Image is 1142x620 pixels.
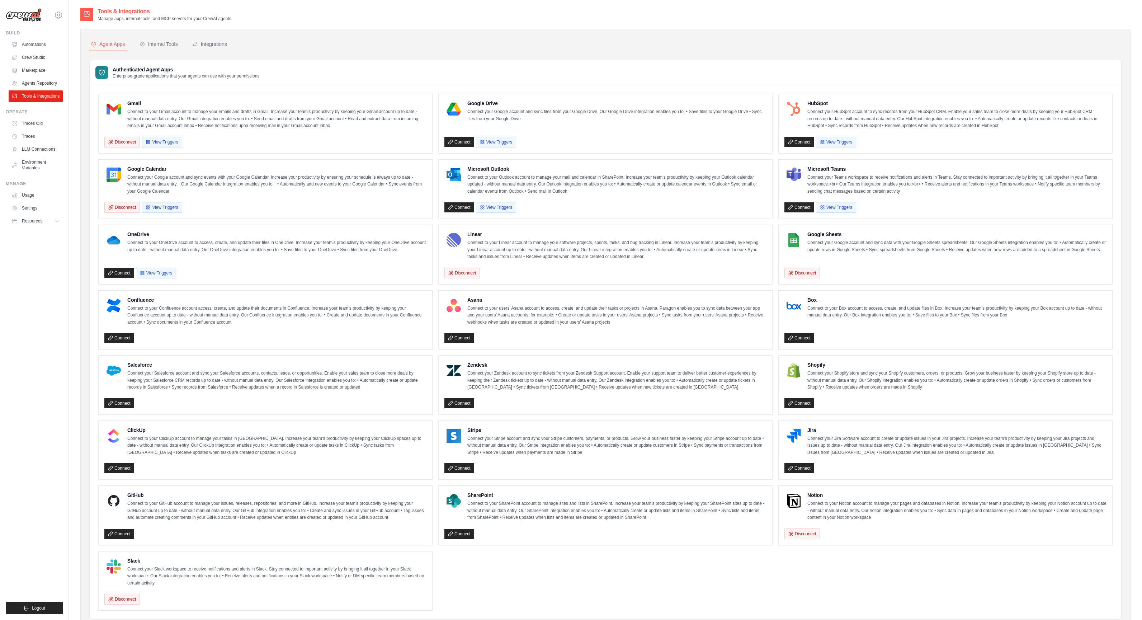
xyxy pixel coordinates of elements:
[191,38,228,51] button: Integrations
[127,500,426,521] p: Connect to your GitHub account to manage your issues, releases, repositories, and more in GitHub....
[104,594,140,605] button: Disconnect
[6,602,63,614] button: Logout
[816,137,856,147] button: View Triggers
[9,189,63,201] a: Usage
[787,233,801,247] img: Google Sheets Logo
[467,165,766,173] h4: Microsoft Outlook
[784,463,814,473] a: Connect
[91,41,125,48] div: Agent Apps
[104,398,134,408] a: Connect
[127,296,426,304] h4: Confluence
[9,65,63,76] a: Marketplace
[447,494,461,508] img: SharePoint Logo
[807,370,1106,391] p: Connect your Shopify store and sync your Shopify customers, orders, or products. Grow your busine...
[127,108,426,130] p: Connect to your Gmail account to manage your emails and drafts in Gmail. Increase your team’s pro...
[140,41,178,48] div: Internal Tools
[784,268,820,278] button: Disconnect
[467,239,766,260] p: Connect to your Linear account to manage your software projects, sprints, tasks, and bug tracking...
[104,202,140,213] button: Disconnect
[467,108,766,122] p: Connect your Google account and sync files from your Google Drive. Our Google Drive integration e...
[9,156,63,174] a: Environment Variables
[787,494,801,508] img: Notion Logo
[127,239,426,253] p: Connect to your OneDrive account to access, create, and update their files in OneDrive. Increase ...
[787,299,801,313] img: Box Logo
[784,398,814,408] a: Connect
[107,363,121,378] img: Salesforce Logo
[107,559,121,574] img: Slack Logo
[6,181,63,187] div: Manage
[444,529,474,539] a: Connect
[192,41,227,48] div: Integrations
[104,137,140,147] button: Disconnect
[9,118,63,129] a: Traces Old
[467,100,766,107] h4: Google Drive
[807,427,1106,434] h4: Jira
[807,500,1106,521] p: Connect to your Notion account to manage your pages and databases in Notion. Increase your team’s...
[9,77,63,89] a: Agents Repository
[98,16,231,22] p: Manage apps, internal tools, and MCP servers for your CrewAI agents
[6,30,63,36] div: Build
[104,529,134,539] a: Connect
[107,102,121,116] img: Gmail Logo
[127,492,426,499] h4: GitHub
[6,109,63,115] div: Operate
[784,333,814,343] a: Connect
[787,102,801,116] img: HubSpot Logo
[9,131,63,142] a: Traces
[22,218,42,224] span: Resources
[444,137,474,147] a: Connect
[467,231,766,238] h4: Linear
[816,202,856,213] button: View Triggers
[127,427,426,434] h4: ClickUp
[447,429,461,443] img: Stripe Logo
[447,299,461,313] img: Asana Logo
[127,100,426,107] h4: Gmail
[127,231,426,238] h4: OneDrive
[787,168,801,182] img: Microsoft Teams Logo
[467,305,766,326] p: Connect to your users’ Asana account to access, create, and update their tasks or projects in Asa...
[89,38,127,51] button: Agent Apps
[807,435,1106,456] p: Connect your Jira Software account to create or update issues in your Jira projects. Increase you...
[807,165,1106,173] h4: Microsoft Teams
[127,370,426,391] p: Connect your Salesforce account and sync your Salesforce accounts, contacts, leads, or opportunit...
[136,268,176,278] button: View Triggers
[807,174,1106,195] p: Connect your Teams workspace to receive notifications and alerts in Teams. Stay connected to impo...
[476,202,516,213] button: View Triggers
[104,268,134,278] a: Connect
[476,137,516,147] button: View Triggers
[807,296,1106,304] h4: Box
[9,202,63,214] a: Settings
[6,8,42,22] img: Logo
[9,39,63,50] a: Automations
[467,492,766,499] h4: SharePoint
[444,333,474,343] a: Connect
[104,333,134,343] a: Connect
[784,137,814,147] a: Connect
[138,38,179,51] button: Internal Tools
[107,299,121,313] img: Confluence Logo
[444,268,480,278] button: Disconnect
[127,305,426,326] p: Connect to your Confluence account access, create, and update their documents in Confluence. Incr...
[9,90,63,102] a: Tools & Integrations
[107,429,121,443] img: ClickUp Logo
[142,202,182,213] button: View Triggers
[107,233,121,247] img: OneDrive Logo
[467,174,766,195] p: Connect to your Outlook account to manage your mail and calendar in SharePoint. Increase your tea...
[467,296,766,304] h4: Asana
[784,202,814,212] a: Connect
[467,427,766,434] h4: Stripe
[444,398,474,408] a: Connect
[127,174,426,195] p: Connect your Google account and sync events with your Google Calendar. Increase your productivity...
[107,168,121,182] img: Google Calendar Logo
[807,305,1106,319] p: Connect to your Box account to access, create, and update files in Box. Increase your team’s prod...
[127,566,426,587] p: Connect your Slack workspace to receive notifications and alerts in Slack. Stay connected to impo...
[127,557,426,564] h4: Slack
[113,73,260,79] p: Enterprise-grade applications that your agents can use with your permissions
[104,463,134,473] a: Connect
[467,370,766,391] p: Connect your Zendesk account to sync tickets from your Zendesk Support account. Enable your suppo...
[807,239,1106,253] p: Connect your Google account and sync data with your Google Sheets spreadsheets. Our Google Sheets...
[807,492,1106,499] h4: Notion
[807,361,1106,368] h4: Shopify
[784,529,820,539] button: Disconnect
[142,137,182,147] button: View Triggers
